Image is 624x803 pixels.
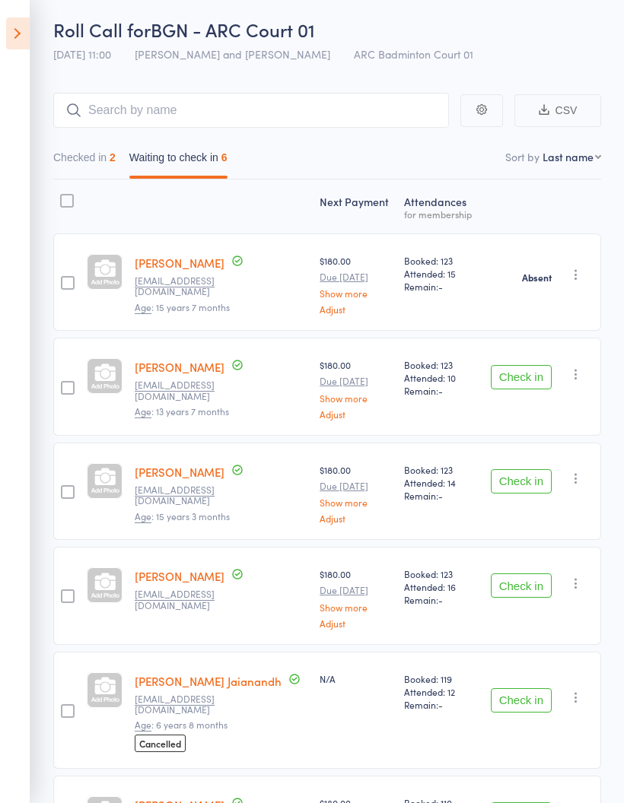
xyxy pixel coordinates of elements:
div: 2 [110,151,116,163]
span: [PERSON_NAME] and [PERSON_NAME] [135,46,330,62]
button: Check in [491,688,552,713]
span: Attended: 10 [404,371,475,384]
span: : 15 years 3 months [135,509,230,523]
span: : 13 years 7 months [135,405,229,418]
div: N/A [320,672,392,685]
span: Booked: 123 [404,358,475,371]
span: BGN - ARC Court 01 [151,17,315,42]
span: Booked: 123 [404,254,475,267]
input: Search by name [53,93,449,128]
span: Booked: 123 [404,567,475,580]
span: : 6 years 8 months [135,718,228,732]
span: : 15 years 7 months [135,300,230,314]
span: Remain: [404,384,475,397]
small: jaianandh07@gmail.com [135,693,234,716]
a: Adjust [320,304,392,314]
a: Show more [320,602,392,612]
div: 6 [221,151,228,163]
span: Booked: 119 [404,672,475,685]
small: Due [DATE] [320,376,392,386]
span: Attended: 14 [404,476,475,489]
span: Attended: 16 [404,580,475,593]
button: CSV [514,94,601,127]
strong: Absent [522,271,552,284]
div: $180.00 [320,254,392,314]
span: Cancelled [135,735,186,752]
div: $180.00 [320,463,392,523]
a: Adjust [320,618,392,628]
div: Atten­dances [398,186,481,227]
span: - [438,593,443,606]
div: Last name [543,149,594,164]
span: - [438,698,443,711]
span: Roll Call for [53,17,151,42]
span: - [438,280,443,293]
small: Due [DATE] [320,481,392,491]
a: [PERSON_NAME] Jaianandh [135,673,282,689]
label: Sort by [505,149,540,164]
small: Due [DATE] [320,585,392,595]
div: $180.00 [320,567,392,627]
div: $180.00 [320,358,392,418]
span: Remain: [404,489,475,502]
span: Remain: [404,280,475,293]
div: Next Payment [314,186,398,227]
button: Waiting to check in6 [129,144,228,179]
span: Attended: 15 [404,267,475,280]
small: bdesai0505@gmail.com [135,379,234,401]
small: g.pramod.kumar@gmail.com [135,484,234,506]
button: Check in [491,365,552,389]
small: Sravankgolla@gmail.com [135,589,234,611]
span: Remain: [404,698,475,711]
span: Remain: [404,593,475,606]
small: vrbhangale@gmail.com [135,275,234,297]
a: Adjust [320,513,392,523]
a: Show more [320,393,392,403]
button: Check in [491,573,552,598]
span: [DATE] 11:00 [53,46,111,62]
button: Checked in2 [53,144,116,179]
span: Booked: 123 [404,463,475,476]
a: [PERSON_NAME] [135,464,224,480]
span: - [438,489,443,502]
a: [PERSON_NAME] [135,568,224,584]
span: - [438,384,443,397]
a: Adjust [320,409,392,419]
small: Due [DATE] [320,271,392,282]
a: [PERSON_NAME] [135,255,224,271]
span: Attended: 12 [404,685,475,698]
span: ARC Badminton Court 01 [354,46,473,62]
a: [PERSON_NAME] [135,359,224,375]
a: Show more [320,288,392,298]
a: Show more [320,497,392,507]
button: Check in [491,469,552,494]
div: for membership [404,209,475,219]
